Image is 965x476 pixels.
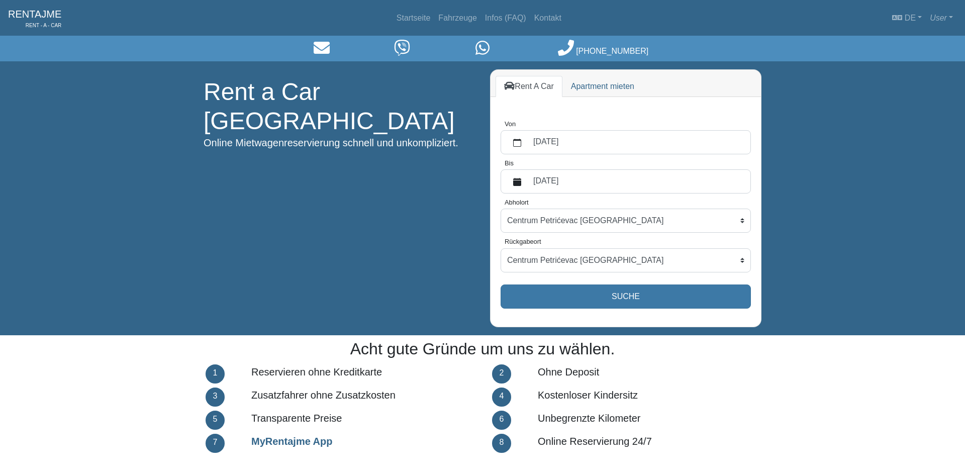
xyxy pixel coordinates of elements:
div: 8 [492,434,511,453]
button: Suche [501,284,751,309]
a: de [888,8,926,28]
a: Kontakt [530,8,565,28]
label: Abholort [505,198,529,207]
a: RENTAJMERENT - A - CAR [8,4,61,32]
div: 4 [492,388,511,407]
em: User [930,14,947,22]
div: Ohne Deposit [530,362,769,386]
div: Zusatzfahrer ohne Zusatzkosten [244,386,482,409]
div: 5 [206,411,225,430]
a: User [926,8,957,28]
button: calendar fill [507,172,527,191]
label: Bis [505,158,514,168]
button: calendar [507,133,527,151]
div: 7 [206,434,225,453]
div: 3 [206,388,225,407]
a: Startseite [393,8,435,28]
span: RENT - A - CAR [8,22,61,29]
a: Rent A Car [496,76,562,97]
div: Kostenloser Kindersitz [530,386,769,409]
label: Von [505,119,516,129]
label: Rückgabeort [505,237,541,246]
h1: Rent a Car [GEOGRAPHIC_DATA] [204,77,475,135]
p: Online Mietwagenreservierung schnell und unkompliziert. [204,135,475,150]
label: [DATE] [527,133,744,151]
div: 6 [492,411,511,430]
div: Online Reservierung 24/7 [530,432,769,455]
svg: calendar [513,139,521,147]
div: Unbegrenzte Kilometer [530,409,769,432]
a: Infos (FAQ) [481,8,530,28]
span: [PHONE_NUMBER] [576,47,648,55]
div: 2 [492,364,511,384]
span: de [905,14,916,22]
h2: Acht gute Gründe um uns zu wählen. [204,339,761,358]
a: Fahrzeuge [434,8,481,28]
a: [PHONE_NUMBER] [558,47,648,55]
div: Reservieren ohne Kreditkarte [244,362,482,386]
div: Transparente Preise [244,409,482,432]
svg: calendar fill [513,178,521,186]
a: MyRentajme App [251,436,333,447]
div: 1 [206,364,225,384]
a: Apartment mieten [562,76,643,97]
label: [DATE] [527,172,744,191]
